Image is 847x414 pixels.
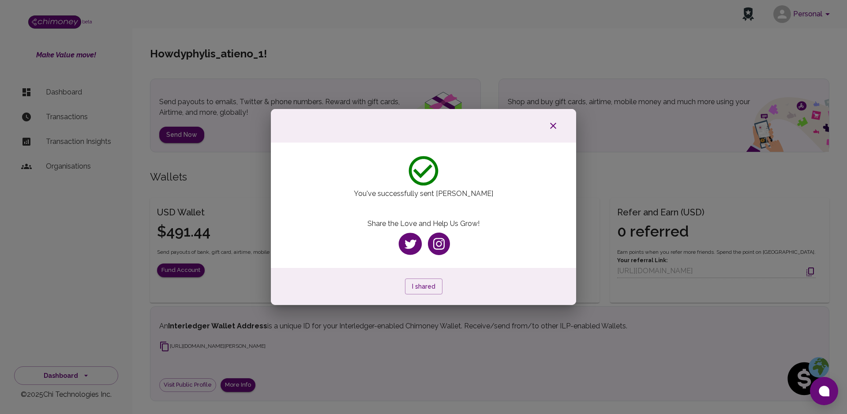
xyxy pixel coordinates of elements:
[405,279,442,295] button: I shared
[810,377,838,405] button: Open chat window
[397,231,423,257] img: twitter
[281,208,565,259] div: Share the Love and Help Us Grow!
[271,188,576,199] p: You've successfully sent [PERSON_NAME]
[428,233,450,255] img: instagram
